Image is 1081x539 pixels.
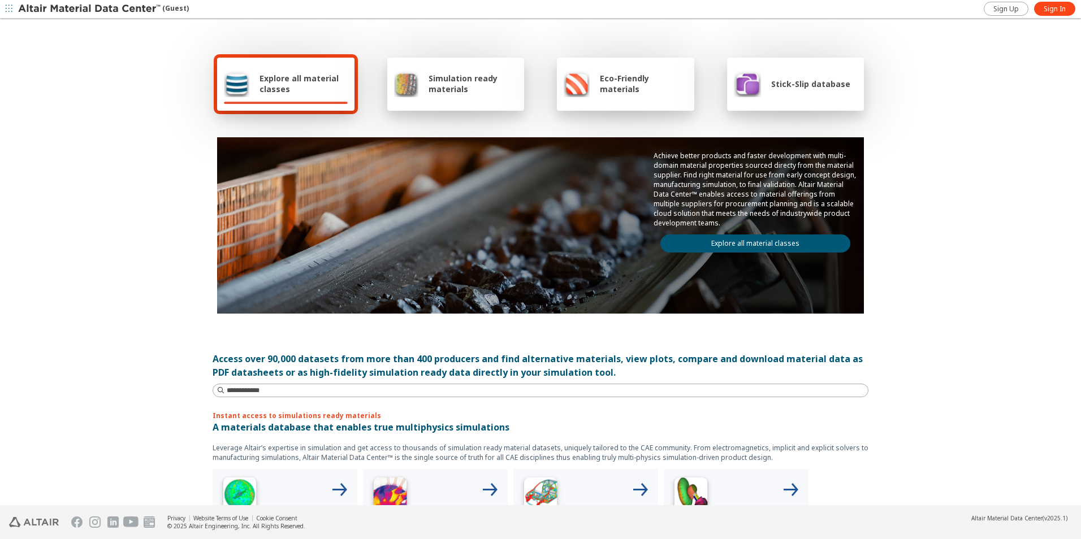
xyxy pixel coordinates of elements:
p: A materials database that enables true multiphysics simulations [213,420,868,434]
a: Sign Up [984,2,1028,16]
img: Simulation ready materials [394,70,418,97]
img: Altair Material Data Center [18,3,162,15]
img: Altair Engineering [9,517,59,527]
div: © 2025 Altair Engineering, Inc. All Rights Reserved. [167,522,305,530]
div: (v2025.1) [971,514,1067,522]
a: Sign In [1034,2,1075,16]
span: Simulation ready materials [429,73,517,94]
span: Eco-Friendly materials [600,73,687,94]
img: Explore all material classes [224,70,249,97]
span: Stick-Slip database [771,79,850,89]
p: Leverage Altair’s expertise in simulation and get access to thousands of simulation ready materia... [213,443,868,462]
div: (Guest) [18,3,189,15]
span: Altair Material Data Center [971,514,1043,522]
a: Privacy [167,514,185,522]
div: Access over 90,000 datasets from more than 400 producers and find alternative materials, view plo... [213,352,868,379]
p: Achieve better products and faster development with multi-domain material properties sourced dire... [654,151,857,228]
a: Explore all material classes [660,234,850,253]
a: Website Terms of Use [193,514,248,522]
span: Sign In [1044,5,1066,14]
img: Eco-Friendly materials [564,70,590,97]
img: Stick-Slip database [734,70,761,97]
a: Cookie Consent [256,514,297,522]
p: Instant access to simulations ready materials [213,411,868,420]
img: Low Frequency Icon [367,473,413,519]
img: Crash Analyses Icon [668,473,714,519]
img: Structural Analyses Icon [518,473,563,519]
img: High Frequency Icon [217,473,262,519]
span: Sign Up [993,5,1019,14]
span: Explore all material classes [260,73,348,94]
